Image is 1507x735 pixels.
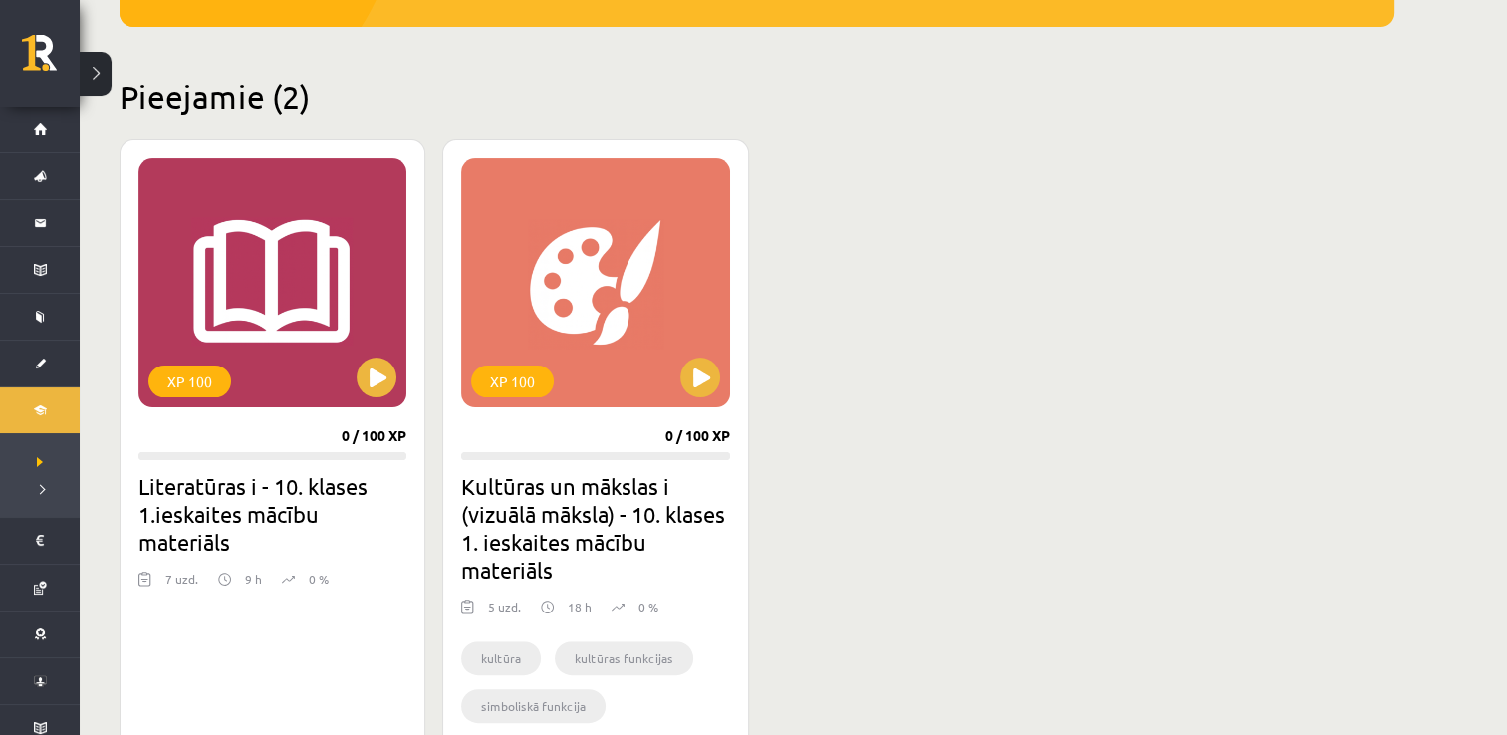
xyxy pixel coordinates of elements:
h2: Literatūras i - 10. klases 1.ieskaites mācību materiāls [138,472,406,556]
p: 9 h [245,570,262,588]
li: simboliskā funkcija [461,689,606,723]
li: kultūra [461,641,541,675]
p: 0 % [309,570,329,588]
div: 5 uzd. [488,598,521,627]
p: 18 h [568,598,592,615]
div: XP 100 [148,366,231,397]
div: 7 uzd. [165,570,198,600]
p: 0 % [638,598,658,615]
h2: Kultūras un mākslas i (vizuālā māksla) - 10. klases 1. ieskaites mācību materiāls [461,472,729,584]
li: kultūras funkcijas [555,641,693,675]
h2: Pieejamie (2) [120,77,1394,116]
a: Rīgas 1. Tālmācības vidusskola [22,35,80,85]
div: XP 100 [471,366,554,397]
